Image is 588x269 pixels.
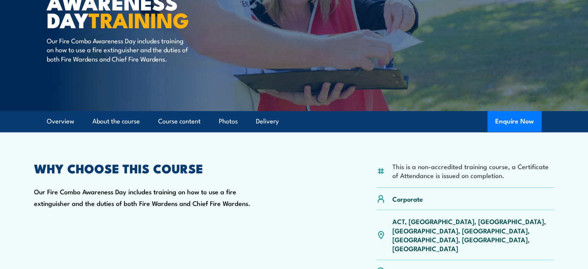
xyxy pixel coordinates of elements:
[256,111,279,132] a: Delivery
[34,163,260,173] h2: WHY CHOOSE THIS COURSE
[89,3,189,35] strong: TRAINING
[392,162,554,180] li: This is a non-accredited training course, a Certificate of Attendance is issued on completion.
[158,111,201,132] a: Course content
[47,36,188,63] p: Our Fire Combo Awareness Day includes training on how to use a fire extinguisher and the duties o...
[487,111,542,132] button: Enquire Now
[219,111,238,132] a: Photos
[392,194,423,203] p: Corporate
[92,111,140,132] a: About the course
[392,217,554,253] p: ACT, [GEOGRAPHIC_DATA], [GEOGRAPHIC_DATA], [GEOGRAPHIC_DATA], [GEOGRAPHIC_DATA], [GEOGRAPHIC_DATA...
[47,111,74,132] a: Overview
